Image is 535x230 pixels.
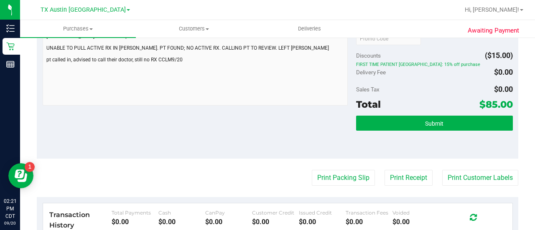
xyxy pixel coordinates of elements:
[252,20,367,38] a: Deliveries
[20,25,136,33] span: Purchases
[252,210,299,216] div: Customer Credit
[4,220,16,226] p: 09/20
[346,218,392,226] div: $0.00
[136,20,252,38] a: Customers
[287,25,332,33] span: Deliveries
[252,218,299,226] div: $0.00
[356,86,380,93] span: Sales Tax
[356,48,381,63] span: Discounts
[6,24,15,33] inline-svg: Inventory
[392,218,439,226] div: $0.00
[6,60,15,68] inline-svg: Reports
[479,99,513,110] span: $85.00
[20,20,136,38] a: Purchases
[485,51,513,60] span: ($15.00)
[465,6,519,13] span: Hi, [PERSON_NAME]!
[158,218,205,226] div: $0.00
[425,120,443,127] span: Submit
[4,197,16,220] p: 02:21 PM CDT
[299,210,346,216] div: Issued Credit
[356,99,381,110] span: Total
[25,162,35,172] iframe: Resource center unread badge
[112,210,158,216] div: Total Payments
[442,170,518,186] button: Print Customer Labels
[41,6,126,13] span: TX Austin [GEOGRAPHIC_DATA]
[136,25,251,33] span: Customers
[205,210,252,216] div: CanPay
[392,210,439,216] div: Voided
[6,42,15,51] inline-svg: Retail
[356,33,421,45] input: Promo Code
[346,210,392,216] div: Transaction Fees
[356,116,513,131] button: Submit
[299,218,346,226] div: $0.00
[385,170,433,186] button: Print Receipt
[468,26,519,35] span: Awaiting Payment
[112,218,158,226] div: $0.00
[158,210,205,216] div: Cash
[356,69,386,76] span: Delivery Fee
[356,62,513,68] span: FIRST TIME PATIENT [GEOGRAPHIC_DATA]: 15% off purchase
[494,68,513,76] span: $0.00
[312,170,375,186] button: Print Packing Slip
[205,218,252,226] div: $0.00
[494,85,513,94] span: $0.00
[8,163,33,188] iframe: Resource center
